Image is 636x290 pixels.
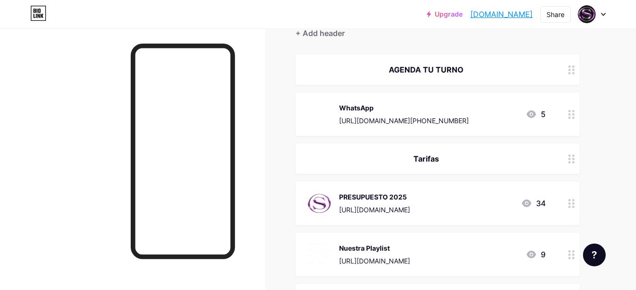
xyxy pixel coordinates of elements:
div: + Add header [296,27,345,39]
a: Upgrade [427,10,463,18]
div: Nuestra Playlist [339,243,410,253]
img: PRESUPUESTO 2025 [307,191,331,216]
a: [DOMAIN_NAME] [470,9,533,20]
div: Tarifas [307,153,546,164]
div: [URL][DOMAIN_NAME] [339,256,410,266]
div: [URL][DOMAIN_NAME][PHONE_NUMBER] [339,116,469,126]
div: 9 [526,249,546,260]
img: Nuestra Playlist [307,242,331,267]
div: WhatsApp [339,103,469,113]
div: PRESUPUESTO 2025 [339,192,410,202]
img: WhatsApp [307,102,331,127]
div: [URL][DOMAIN_NAME] [339,205,410,215]
div: Share [546,9,564,19]
div: 5 [526,109,546,120]
img: musicalharmony [578,5,596,23]
div: AGENDA TU TURNO [307,64,546,75]
div: 34 [521,198,546,209]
